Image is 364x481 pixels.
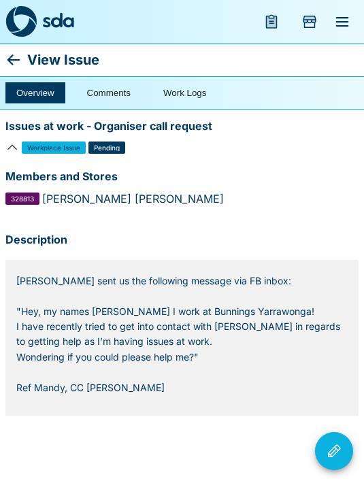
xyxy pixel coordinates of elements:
button: Add Store Visit [293,5,326,38]
button: menu [255,5,288,38]
button: Work Logs [152,82,217,103]
button: menu [326,5,359,38]
p: Members and Stores [5,168,118,186]
p: Description [5,231,67,249]
button: Issue Actions [315,432,353,470]
button: Overview [5,82,65,103]
span: Workplace Issue [27,144,80,151]
p: View Issue [27,49,99,71]
img: sda-logotype.svg [42,12,74,28]
p: [PERSON_NAME] sent us the following message via FB inbox: "Hey, my names [PERSON_NAME] I work at ... [16,273,348,395]
span: 328813 [11,195,34,202]
button: Comments [76,82,142,103]
img: sda-logo-dark.svg [5,6,37,37]
p: Issues at work - Organiser call request [5,118,212,135]
span: Pending [94,144,120,151]
div: [PERSON_NAME] [PERSON_NAME] [5,190,359,207]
